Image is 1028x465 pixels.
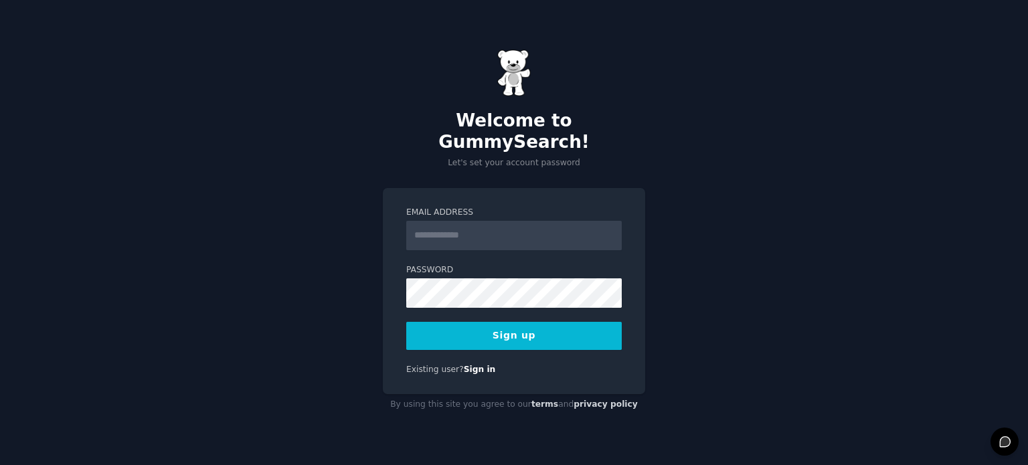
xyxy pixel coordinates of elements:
h2: Welcome to GummySearch! [383,110,645,153]
a: terms [531,399,558,409]
a: privacy policy [574,399,638,409]
label: Email Address [406,207,622,219]
img: Gummy Bear [497,50,531,96]
div: By using this site you agree to our and [383,394,645,415]
label: Password [406,264,622,276]
p: Let's set your account password [383,157,645,169]
button: Sign up [406,322,622,350]
a: Sign in [464,365,496,374]
span: Existing user? [406,365,464,374]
